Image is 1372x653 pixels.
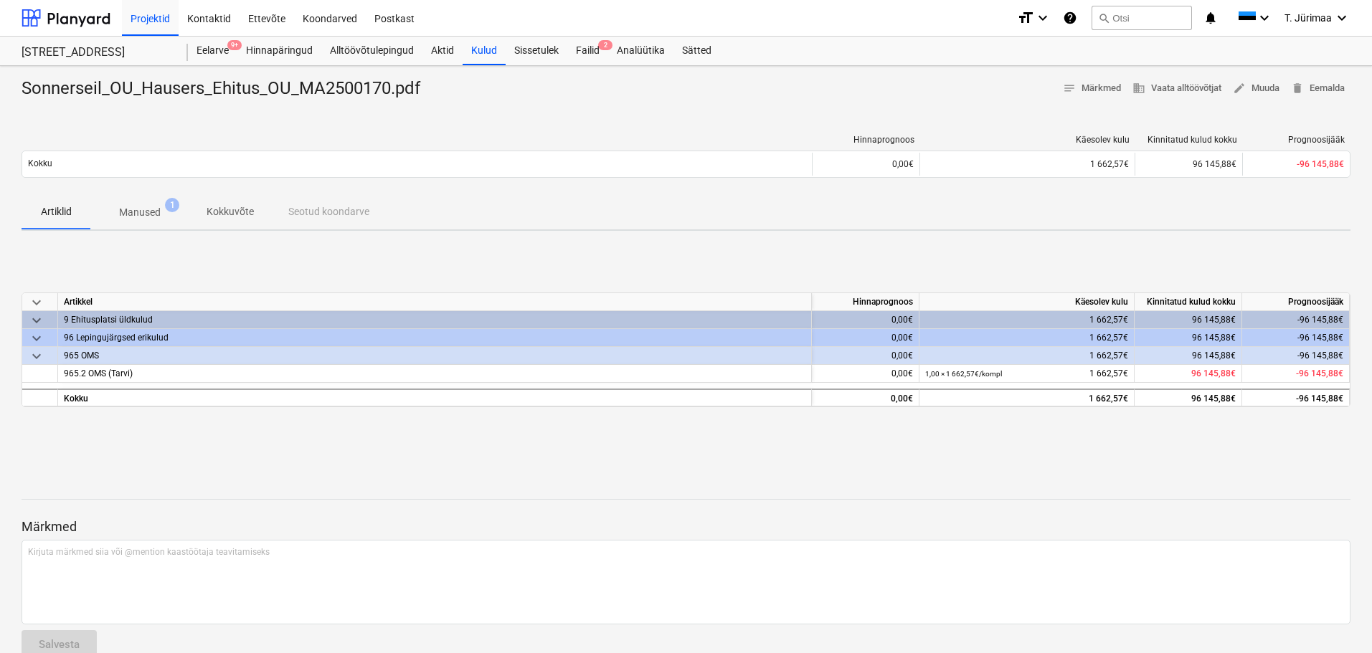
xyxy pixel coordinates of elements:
[1132,82,1145,95] span: business
[1300,584,1372,653] iframe: Chat Widget
[1285,77,1350,100] button: Eemalda
[1227,77,1285,100] button: Muuda
[1135,347,1242,365] div: 96 145,88€
[919,293,1135,311] div: Käesolev kulu
[58,293,812,311] div: Artikkel
[608,37,673,65] a: Analüütika
[1034,9,1051,27] i: keyboard_arrow_down
[237,37,321,65] a: Hinnapäringud
[188,37,237,65] div: Eelarve
[812,329,919,347] div: 0,00€
[506,37,567,65] a: Sissetulek
[1242,347,1350,365] div: -96 145,88€
[1333,9,1350,27] i: keyboard_arrow_down
[64,329,805,346] div: 96 Lepingujärgsed erikulud
[64,347,805,364] div: 965 OMS
[926,135,1130,145] div: Käesolev kulu
[28,294,45,311] span: keyboard_arrow_down
[1242,389,1350,406] div: -96 145,88€
[925,370,1002,378] small: 1,00 × 1 662,57€ / kompl
[227,40,242,50] span: 9+
[1203,9,1218,27] i: notifications
[1242,329,1350,347] div: -96 145,88€
[1291,82,1304,95] span: delete
[1191,368,1236,378] span: 96 145,88€
[1135,311,1242,329] div: 96 145,88€
[64,311,805,328] div: 9 Ehitusplatsi üldkulud
[28,348,45,365] span: keyboard_arrow_down
[22,45,171,60] div: [STREET_ADDRESS]
[926,159,1129,169] div: 1 662,57€
[1242,311,1350,329] div: -96 145,88€
[1233,82,1246,95] span: edit
[1127,77,1227,100] button: Vaata alltöövõtjat
[188,37,237,65] a: Eelarve9+
[207,204,254,219] p: Kokkuvõte
[1063,9,1077,27] i: Abikeskus
[119,205,161,220] p: Manused
[1092,6,1192,30] button: Otsi
[64,368,133,378] span: 965.2 OMS (Tarvi)
[1132,80,1221,97] span: Vaata alltöövõtjat
[22,518,1350,535] p: Märkmed
[1057,77,1127,100] button: Märkmed
[925,365,1128,383] div: 1 662,57€
[812,153,919,176] div: 0,00€
[1285,12,1332,24] span: T. Jürimaa
[812,347,919,365] div: 0,00€
[22,77,432,100] div: Sonnerseil_OU_Hausers_Ehitus_OU_MA2500170.pdf
[463,37,506,65] a: Kulud
[1135,153,1242,176] div: 96 145,88€
[321,37,422,65] a: Alltöövõtulepingud
[812,389,919,406] div: 0,00€
[39,204,73,219] p: Artiklid
[1135,389,1242,406] div: 96 145,88€
[1296,368,1343,378] span: -96 145,88€
[28,158,52,170] p: Kokku
[1256,9,1273,27] i: keyboard_arrow_down
[1242,293,1350,311] div: Prognoosijääk
[925,347,1128,365] div: 1 662,57€
[673,37,720,65] a: Sätted
[812,293,919,311] div: Hinnaprognoos
[567,37,608,65] a: Failid2
[165,198,179,212] span: 1
[422,37,463,65] a: Aktid
[1135,329,1242,347] div: 96 145,88€
[1141,135,1237,145] div: Kinnitatud kulud kokku
[1233,80,1279,97] span: Muuda
[1098,12,1110,24] span: search
[812,311,919,329] div: 0,00€
[28,312,45,329] span: keyboard_arrow_down
[567,37,608,65] div: Failid
[598,40,612,50] span: 2
[1063,80,1121,97] span: Märkmed
[1297,159,1344,169] span: -96 145,88€
[1249,135,1345,145] div: Prognoosijääk
[925,329,1128,347] div: 1 662,57€
[818,135,914,145] div: Hinnaprognoos
[925,390,1128,408] div: 1 662,57€
[1291,80,1345,97] span: Eemalda
[812,365,919,383] div: 0,00€
[1063,82,1076,95] span: notes
[1135,293,1242,311] div: Kinnitatud kulud kokku
[58,389,812,406] div: Kokku
[28,330,45,347] span: keyboard_arrow_down
[1017,9,1034,27] i: format_size
[925,311,1128,329] div: 1 662,57€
